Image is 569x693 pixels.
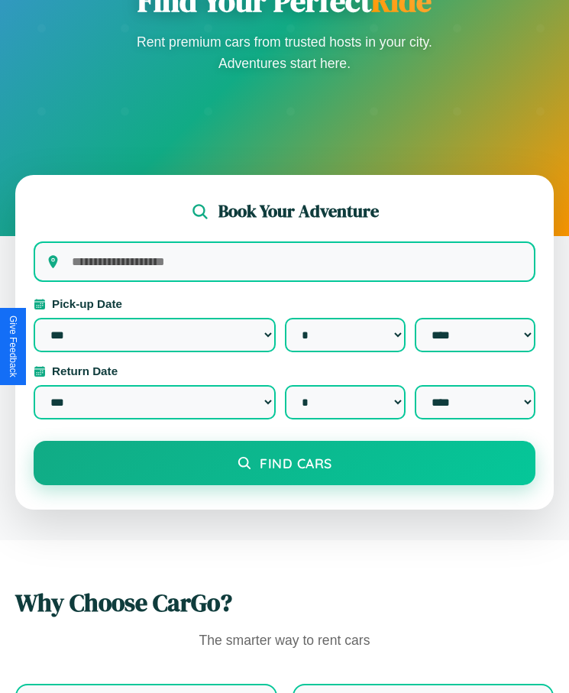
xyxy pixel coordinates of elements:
p: The smarter way to rent cars [15,629,554,653]
label: Return Date [34,364,535,377]
button: Find Cars [34,441,535,485]
p: Rent premium cars from trusted hosts in your city. Adventures start here. [132,31,438,74]
label: Pick-up Date [34,297,535,310]
div: Give Feedback [8,316,18,377]
h2: Book Your Adventure [218,199,379,223]
h2: Why Choose CarGo? [15,586,554,620]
